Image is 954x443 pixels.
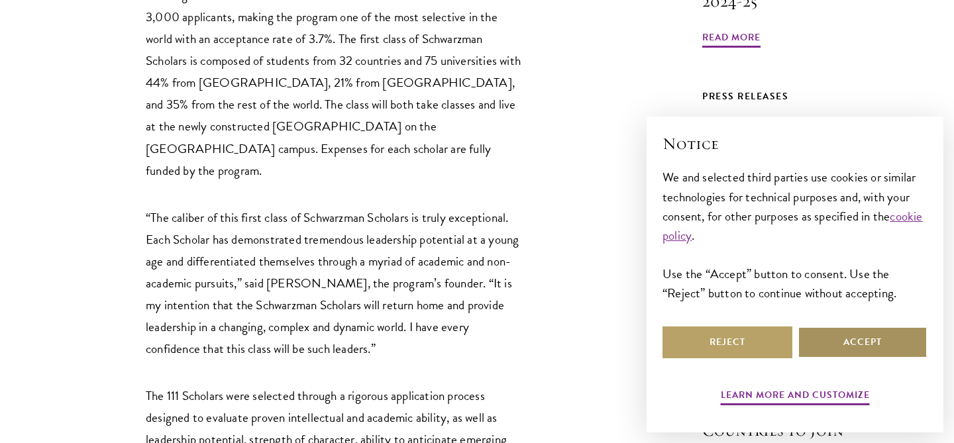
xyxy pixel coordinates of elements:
[662,132,927,155] h2: Notice
[662,168,927,302] div: We and selected third parties use cookies or similar technologies for technical purposes and, wit...
[702,29,761,50] span: Read More
[662,326,792,358] button: Reject
[662,207,923,245] a: cookie policy
[702,88,888,105] div: Press Releases
[721,387,870,407] button: Learn more and customize
[702,88,888,264] a: Press Releases Schwarzman Scholars Names [PERSON_NAME] as New Executive Director Read More
[146,207,523,360] p: “The caliber of this first class of Schwarzman Scholars is truly exceptional. Each Scholar has de...
[798,326,927,358] button: Accept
